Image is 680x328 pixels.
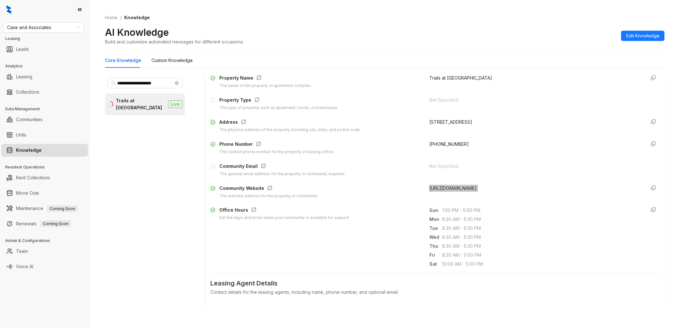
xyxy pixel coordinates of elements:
[219,207,349,215] div: Office Hours
[429,216,442,223] span: Mon
[16,86,39,98] a: Collections
[7,23,80,32] span: Case and Associates
[105,38,244,45] div: Build and customize automated messages for different occasions.
[429,185,477,191] span: [URL][DOMAIN_NAME]
[442,252,641,259] span: 8:30 AM - 5:00 PM
[219,119,361,127] div: Address
[442,234,641,241] span: 8:30 AM - 5:30 PM
[429,119,641,126] div: [STREET_ADDRESS]
[429,141,469,147] span: [PHONE_NUMBER]
[1,260,88,273] li: Voice AI
[210,289,659,296] div: Contact details for the leasing agents, including name, phone number, and optional email.
[442,216,641,223] span: 8:30 AM - 5:30 PM
[429,234,442,241] span: Wed
[16,144,42,157] a: Knowledge
[219,193,318,199] div: The website address for the property or community.
[40,220,71,227] span: Coming Soon
[210,278,659,288] span: Leasing Agent Details
[219,149,334,155] div: The contact phone number for the property or leasing office.
[16,70,32,83] a: Leasing
[1,187,88,199] li: Move Outs
[105,57,141,64] div: Core Knowledge
[1,43,88,56] li: Leads
[1,217,88,230] li: Renewals
[429,261,442,268] span: Sat
[16,260,33,273] a: Voice AI
[175,81,179,85] span: close-circle
[219,97,338,105] div: Property Type
[626,32,660,39] span: Edit Knowledge
[442,207,641,214] span: 1:00 PM - 5:00 PM
[1,86,88,98] li: Collections
[429,243,442,250] span: Thu
[429,225,442,232] span: Tue
[429,75,492,81] span: Trails at [GEOGRAPHIC_DATA]
[429,97,641,104] div: Not Specified
[442,261,641,268] span: 10:00 AM - 5:00 PM
[16,217,71,230] a: RenewalsComing Soon
[5,36,89,42] h3: Leasing
[1,129,88,141] li: Units
[16,43,29,56] a: Leads
[429,163,641,170] div: Not Specified
[1,171,88,184] li: Rent Collections
[1,144,88,157] li: Knowledge
[219,141,334,149] div: Phone Number
[105,26,169,38] h2: AI Knowledge
[151,57,193,64] div: Custom Knowledge
[5,63,89,69] h3: Analytics
[429,252,442,259] span: Fri
[124,15,150,20] span: Knowledge
[116,97,166,111] div: Trails at [GEOGRAPHIC_DATA]
[429,207,442,214] span: Sun
[16,245,28,258] a: Team
[219,163,345,171] div: Community Email
[219,105,338,111] div: The type of property, such as apartment, condo, or townhouse.
[1,70,88,83] li: Leasing
[16,187,39,199] a: Move Outs
[219,74,312,83] div: Property Name
[16,171,50,184] a: Rent Collections
[219,185,318,193] div: Community Website
[120,14,122,21] li: /
[104,14,119,21] a: Home
[219,83,312,89] div: The name of the property or apartment complex.
[16,113,43,126] a: Communities
[1,202,88,215] li: Maintenance
[5,164,89,170] h3: Resident Operations
[219,127,361,133] div: The physical address of the property, including city, state, and postal code.
[168,100,182,108] span: Live
[219,171,345,177] div: The general email address for the property or community inquiries.
[16,129,26,141] a: Units
[442,225,641,232] span: 8:30 AM - 5:30 PM
[1,113,88,126] li: Communities
[111,81,116,85] span: search
[442,243,641,250] span: 8:30 AM - 5:30 PM
[47,205,78,212] span: Coming Soon
[5,238,89,244] h3: Admin & Configurations
[6,5,11,14] img: logo
[219,215,349,221] div: Set the days and times when your community is available for support
[5,106,89,112] h3: Data Management
[1,245,88,258] li: Team
[621,31,665,41] button: Edit Knowledge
